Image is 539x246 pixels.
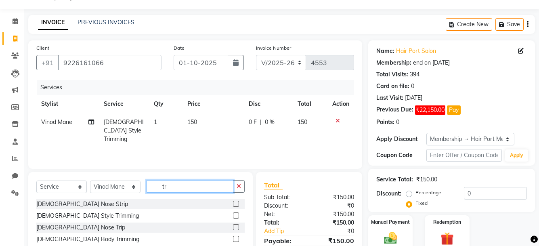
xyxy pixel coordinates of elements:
div: Services [37,80,360,95]
div: Sub Total: [258,193,309,202]
div: Total Visits: [376,70,408,79]
button: Save [495,18,524,31]
th: Disc [244,95,293,113]
th: Service [99,95,149,113]
label: Manual Payment [371,219,410,226]
div: ₹0 [317,227,360,235]
a: Hair Port Salon [396,47,436,55]
label: Invoice Number [256,44,291,52]
div: Membership: [376,59,411,67]
div: 394 [410,70,419,79]
th: Stylist [36,95,99,113]
div: Points: [376,118,394,126]
div: [DEMOGRAPHIC_DATA] Body Trimming [36,235,139,244]
div: Net: [258,210,309,219]
a: PREVIOUS INVOICES [78,19,134,26]
div: Previous Due: [376,105,413,115]
span: 0 % [265,118,275,126]
span: 150 [298,118,307,126]
div: ₹150.00 [309,210,360,219]
div: Total: [258,219,309,227]
div: Name: [376,47,394,55]
span: | [260,118,262,126]
label: Percentage [415,189,441,196]
th: Qty [149,95,182,113]
label: Date [174,44,185,52]
label: Client [36,44,49,52]
img: _cash.svg [380,231,401,246]
th: Action [327,95,354,113]
span: ₹22,150.00 [415,105,445,115]
a: Add Tip [258,227,317,235]
div: ₹150.00 [309,236,360,246]
div: Discount: [258,202,309,210]
div: Payable: [258,236,309,246]
div: [DEMOGRAPHIC_DATA] Nose Trip [36,223,125,232]
input: Search by Name/Mobile/Email/Code [58,55,161,70]
span: [DEMOGRAPHIC_DATA] Style Trimming [104,118,144,143]
th: Total [293,95,327,113]
div: Last Visit: [376,94,403,102]
div: [DEMOGRAPHIC_DATA] Style Trimming [36,212,139,220]
span: 1 [154,118,157,126]
div: Coupon Code [376,151,426,160]
div: 0 [396,118,399,126]
button: Pay [447,105,461,115]
span: 0 F [249,118,257,126]
div: end on [DATE] [413,59,450,67]
div: 0 [411,82,414,90]
span: 150 [187,118,197,126]
div: Apply Discount [376,135,426,143]
div: Discount: [376,189,401,198]
span: Total [264,181,283,189]
input: Search or Scan [147,180,233,193]
label: Redemption [433,219,461,226]
input: Enter Offer / Coupon Code [426,149,502,162]
th: Price [182,95,244,113]
a: INVOICE [38,15,68,30]
label: Fixed [415,200,428,207]
div: Card on file: [376,82,409,90]
button: +91 [36,55,59,70]
div: ₹150.00 [416,175,437,184]
div: ₹0 [309,202,360,210]
span: Vinod Mane [41,118,72,126]
button: Apply [505,149,528,162]
div: ₹150.00 [309,193,360,202]
div: [DEMOGRAPHIC_DATA] Nose Strip [36,200,128,208]
div: Service Total: [376,175,413,184]
button: Create New [446,18,492,31]
div: [DATE] [405,94,422,102]
div: ₹150.00 [309,219,360,227]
